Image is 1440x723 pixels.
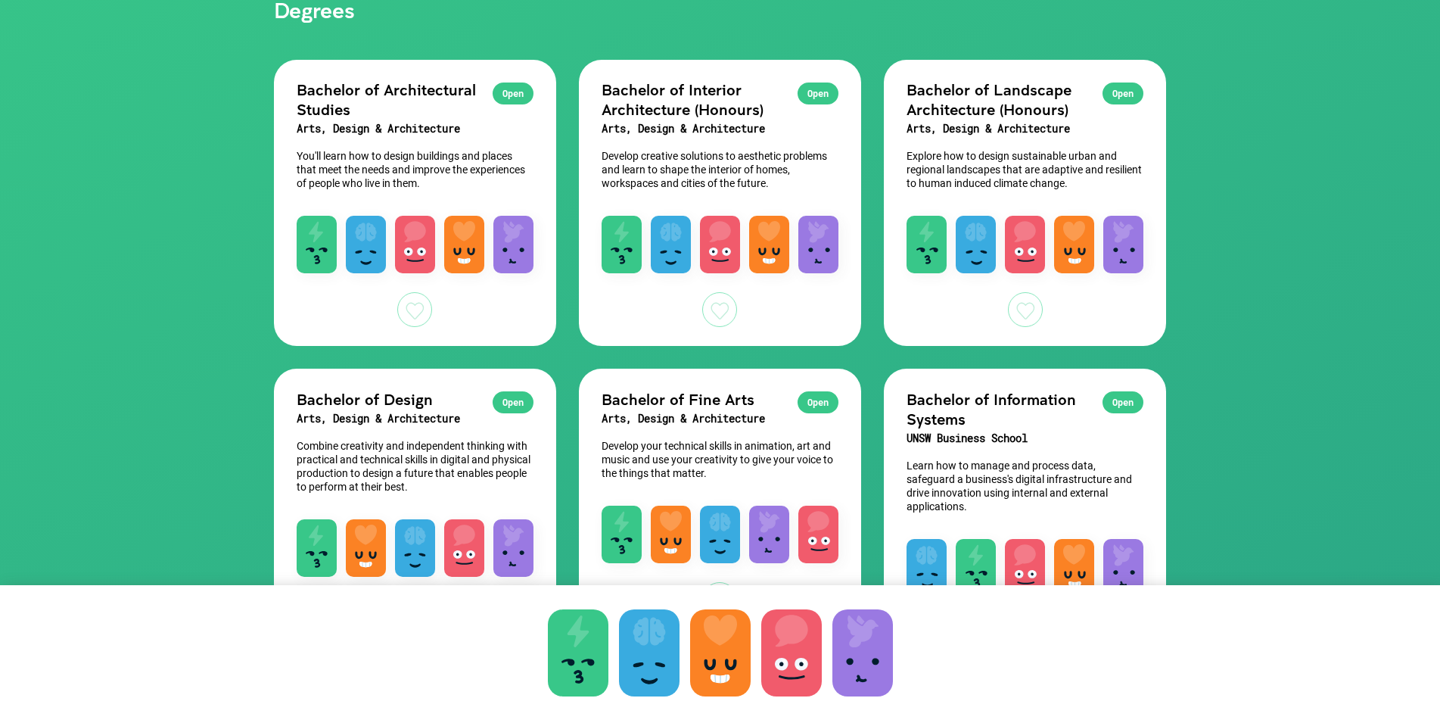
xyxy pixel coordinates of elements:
[602,119,838,139] h3: Arts, Design & Architecture
[884,369,1166,669] a: OpenBachelor of Information SystemsUNSW Business SchoolLearn how to manage and process data, safe...
[798,391,838,413] div: Open
[798,83,838,104] div: Open
[907,149,1143,190] p: Explore how to design sustainable urban and regional landscapes that are adaptive and resilient t...
[579,60,861,347] a: OpenBachelor of Interior Architecture (Honours)Arts, Design & ArchitectureDevelop creative soluti...
[602,79,838,119] h2: Bachelor of Interior Architecture (Honours)
[297,149,533,190] p: You'll learn how to design buildings and places that meet the needs and improve the experiences o...
[907,79,1143,119] h2: Bachelor of Landscape Architecture (Honours)
[274,60,556,347] a: OpenBachelor of Architectural StudiesArts, Design & ArchitectureYou'll learn how to design buildi...
[274,369,556,650] a: OpenBachelor of DesignArts, Design & ArchitectureCombine creativity and independent thinking with...
[1103,391,1143,413] div: Open
[907,459,1143,513] p: Learn how to manage and process data, safeguard a business's digital infrastructure and drive inn...
[602,439,838,480] p: Develop your technical skills in animation, art and music and use your creativity to give your vo...
[297,79,533,119] h2: Bachelor of Architectural Studies
[579,369,861,636] a: OpenBachelor of Fine ArtsArts, Design & ArchitectureDevelop your technical skills in animation, a...
[297,439,533,494] p: Combine creativity and independent thinking with practical and technical skills in digital and ph...
[602,149,838,190] p: Develop creative solutions to aesthetic problems and learn to shape the interior of homes, worksp...
[493,391,533,413] div: Open
[602,409,838,429] h3: Arts, Design & Architecture
[493,83,533,104] div: Open
[1103,83,1143,104] div: Open
[907,429,1143,448] h3: UNSW Business School
[297,119,533,139] h3: Arts, Design & Architecture
[602,389,838,409] h2: Bachelor of Fine Arts
[297,409,533,429] h3: Arts, Design & Architecture
[907,119,1143,139] h3: Arts, Design & Architecture
[884,60,1166,347] a: OpenBachelor of Landscape Architecture (Honours)Arts, Design & ArchitectureExplore how to design ...
[297,389,533,409] h2: Bachelor of Design
[907,389,1143,429] h2: Bachelor of Information Systems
